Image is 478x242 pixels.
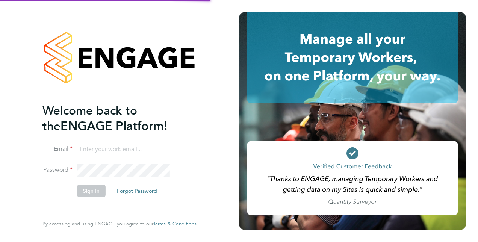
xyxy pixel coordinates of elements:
[77,143,170,156] input: Enter your work email...
[42,145,73,153] label: Email
[42,103,137,133] span: Welcome back to the
[111,185,163,197] button: Forgot Password
[42,166,73,174] label: Password
[77,185,106,197] button: Sign In
[42,221,197,227] span: By accessing and using ENGAGE you agree to our
[42,103,189,134] h2: ENGAGE Platform!
[153,221,197,227] a: Terms & Conditions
